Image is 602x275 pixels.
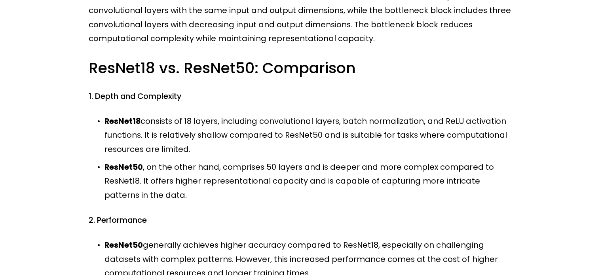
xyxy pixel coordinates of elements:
[89,91,513,102] h4: 1. Depth and Complexity
[104,114,513,156] p: consists of 18 layers, including convolutional layers, batch normalization, and ReLU activation f...
[104,239,143,250] strong: ResNet50
[104,161,143,173] strong: ResNet50
[89,215,513,226] h4: 2. Performance
[104,160,513,202] p: , on the other hand, comprises 50 layers and is deeper and more complex compared to ResNet18. It ...
[89,58,513,78] h3: ResNet18 vs. ResNet50: Comparison
[104,116,141,127] strong: ResNet18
